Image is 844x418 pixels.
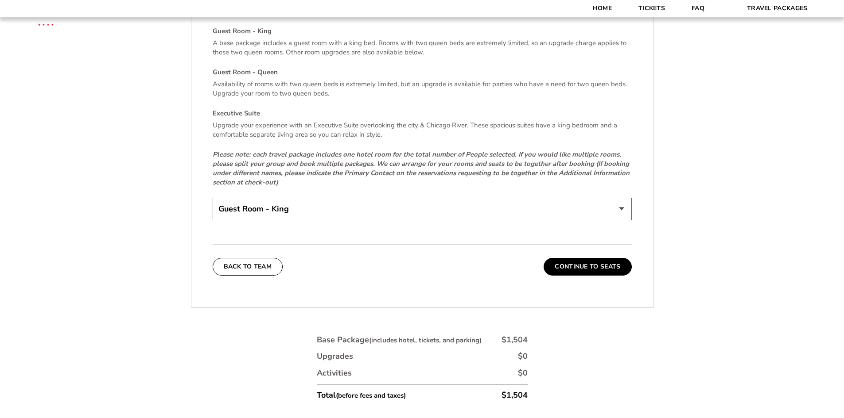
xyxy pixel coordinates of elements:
em: Please note: each travel package includes one hotel room for the total number of People selected.... [213,150,630,187]
div: $0 [518,351,528,362]
button: Continue To Seats [544,258,631,276]
div: Total [317,390,406,401]
small: (includes hotel, tickets, and parking) [369,336,482,345]
h4: Guest Room - Queen [213,68,632,77]
p: Availability of rooms with two queen beds is extremely limited, but an upgrade is available for p... [213,80,632,98]
div: $1,504 [502,390,528,401]
button: Back To Team [213,258,283,276]
div: Upgrades [317,351,353,362]
div: Base Package [317,334,482,345]
div: $0 [518,368,528,379]
img: CBS Sports Thanksgiving Classic [27,4,65,43]
h4: Guest Room - King [213,27,632,36]
div: Activities [317,368,352,379]
small: (before fees and taxes) [336,391,406,400]
div: $1,504 [502,334,528,345]
p: Upgrade your experience with an Executive Suite overlooking the city & Chicago River. These spaci... [213,121,632,139]
h4: Executive Suite [213,109,632,118]
p: A base package includes a guest room with a king bed. Rooms with two queen beds are extremely lim... [213,38,632,57]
